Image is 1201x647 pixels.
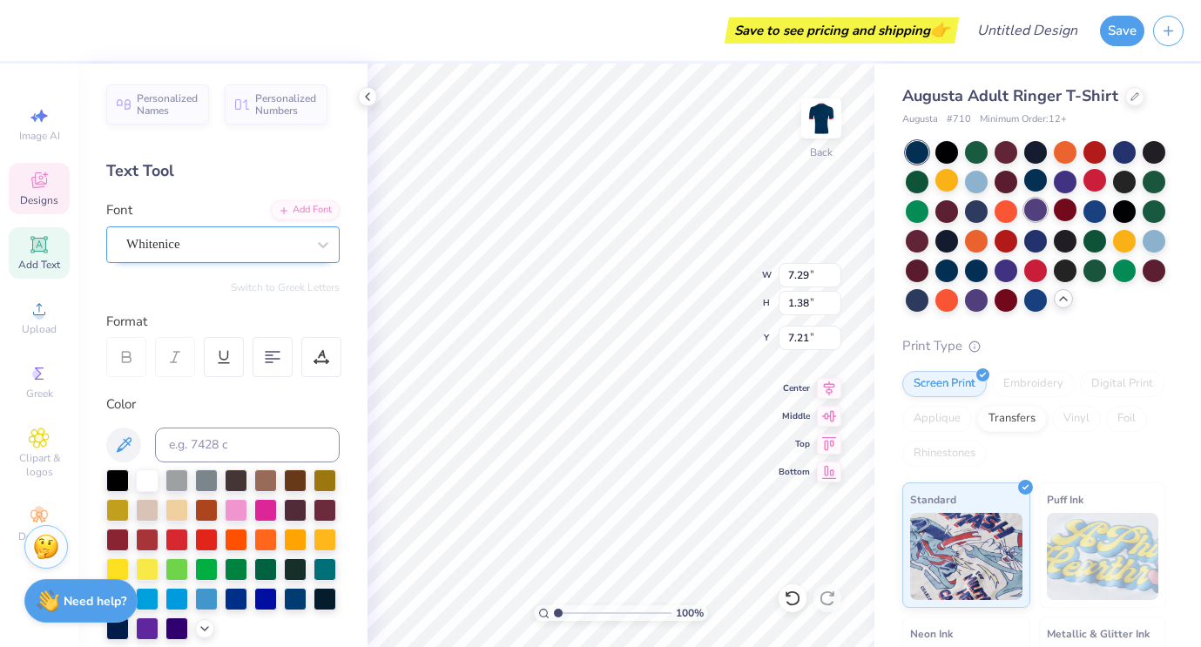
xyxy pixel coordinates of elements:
[902,336,1166,356] div: Print Type
[18,529,60,543] span: Decorate
[910,513,1022,600] img: Standard
[902,85,1118,106] span: Augusta Adult Ringer T-Shirt
[271,200,340,220] div: Add Font
[1080,371,1164,397] div: Digital Print
[106,200,132,220] label: Font
[779,410,810,422] span: Middle
[1106,406,1147,432] div: Foil
[106,394,340,414] div: Color
[910,624,953,643] span: Neon Ink
[20,193,58,207] span: Designs
[9,451,70,479] span: Clipart & logos
[26,387,53,401] span: Greek
[947,112,971,127] span: # 710
[64,593,126,610] strong: Need help?
[963,13,1091,48] input: Untitled Design
[1047,624,1150,643] span: Metallic & Glitter Ink
[729,17,955,44] div: Save to see pricing and shipping
[779,438,810,450] span: Top
[810,145,833,160] div: Back
[804,101,839,136] img: Back
[902,112,938,127] span: Augusta
[992,371,1075,397] div: Embroidery
[255,92,317,117] span: Personalized Numbers
[902,406,972,432] div: Applique
[779,382,810,394] span: Center
[155,428,340,462] input: e.g. 7428 c
[977,406,1047,432] div: Transfers
[106,159,340,183] div: Text Tool
[1047,490,1083,509] span: Puff Ink
[910,490,956,509] span: Standard
[930,19,949,40] span: 👉
[18,258,60,272] span: Add Text
[980,112,1067,127] span: Minimum Order: 12 +
[19,129,60,143] span: Image AI
[676,605,704,621] span: 100 %
[1052,406,1101,432] div: Vinyl
[106,312,341,332] div: Format
[779,466,810,478] span: Bottom
[902,441,987,467] div: Rhinestones
[231,280,340,294] button: Switch to Greek Letters
[1100,16,1144,46] button: Save
[137,92,199,117] span: Personalized Names
[22,322,57,336] span: Upload
[902,371,987,397] div: Screen Print
[1047,513,1159,600] img: Puff Ink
